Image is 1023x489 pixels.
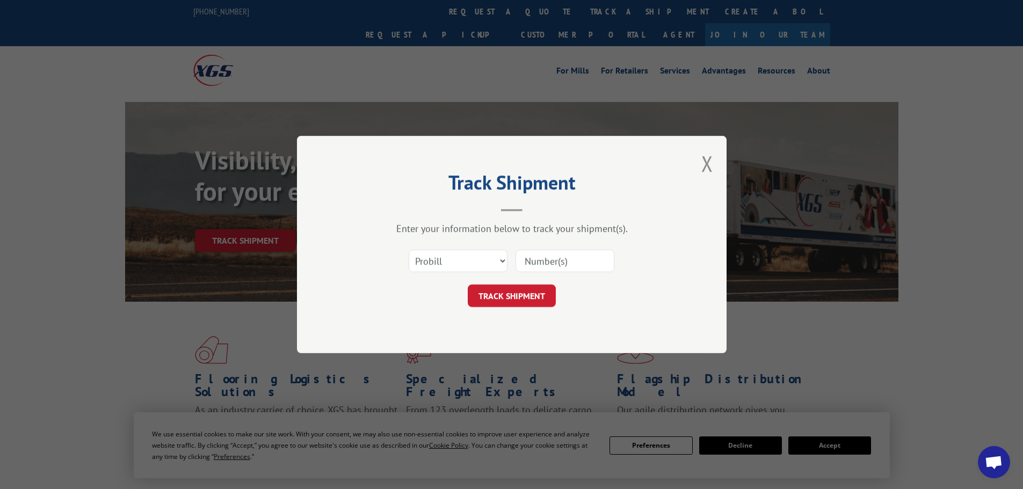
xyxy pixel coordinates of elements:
input: Number(s) [516,250,614,272]
h2: Track Shipment [351,175,673,195]
button: Close modal [701,149,713,178]
div: Enter your information below to track your shipment(s). [351,222,673,235]
div: Open chat [978,446,1010,478]
button: TRACK SHIPMENT [468,284,556,307]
